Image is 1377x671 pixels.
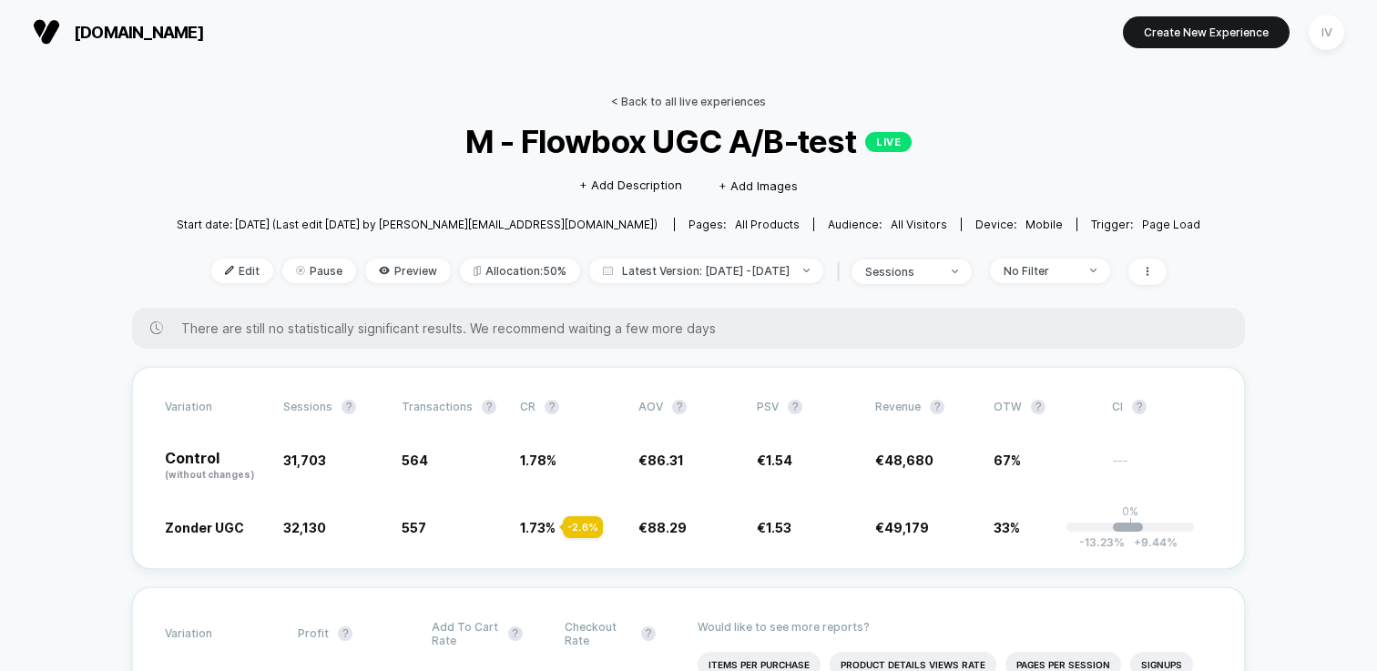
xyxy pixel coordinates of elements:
span: 1.73 % [520,520,556,535]
button: ? [641,626,656,641]
div: - 2.6 % [563,516,603,538]
span: 33% [994,520,1020,535]
p: 0% [1122,504,1138,518]
span: 88.29 [648,520,687,535]
span: € [875,452,933,468]
span: | [832,259,852,285]
span: Transactions [402,400,473,413]
img: Visually logo [33,18,60,46]
span: --- [1112,455,1212,482]
button: ? [338,626,352,641]
span: Revenue [875,400,921,413]
span: Start date: [DATE] (Last edit [DATE] by [PERSON_NAME][EMAIL_ADDRESS][DOMAIN_NAME]) [177,218,658,231]
span: 1.78 % [520,452,556,468]
span: OTW [994,400,1094,414]
div: No Filter [1004,264,1076,278]
button: ? [930,400,944,414]
span: € [757,452,792,468]
a: < Back to all live experiences [611,95,766,108]
p: Would like to see more reports? [698,620,1212,634]
span: Allocation: 50% [460,259,580,283]
span: PSV [757,400,779,413]
p: | [1128,518,1133,532]
div: Trigger: [1091,218,1200,231]
img: end [803,269,810,272]
span: 557 [402,520,426,535]
span: CR [520,400,535,413]
span: + Add Images [719,178,798,193]
button: ? [342,400,356,414]
span: Preview [365,259,451,283]
button: ? [788,400,802,414]
button: ? [672,400,687,414]
div: Audience: [828,218,947,231]
span: 67% [994,452,1021,468]
span: all products [735,218,800,231]
span: Pause [282,259,356,283]
span: 32,130 [283,520,326,535]
p: LIVE [865,132,912,152]
button: IV [1303,14,1350,51]
span: Profit [298,626,329,640]
span: M - Flowbox UGC A/B-test [228,122,1148,160]
span: -13.23 % [1079,535,1125,549]
span: 564 [402,452,428,468]
span: Device: [961,218,1076,231]
span: 31,703 [283,452,326,468]
div: Pages: [688,218,800,231]
button: ? [545,400,559,414]
img: end [296,266,305,275]
span: Zonder UGC [165,520,244,535]
button: ? [1132,400,1147,414]
span: There are still no statistically significant results. We recommend waiting a few more days [181,320,1209,336]
span: Variation [165,620,265,647]
div: sessions [865,265,938,279]
span: mobile [1025,218,1063,231]
span: € [638,520,687,535]
span: € [638,452,684,468]
button: ? [482,400,496,414]
span: (without changes) [165,469,254,480]
div: IV [1309,15,1344,50]
img: end [952,269,958,273]
span: 1.53 [766,520,791,535]
button: ? [1031,400,1045,414]
span: Sessions [283,400,332,413]
span: Edit [211,259,273,283]
span: + Add Description [579,177,682,195]
span: 9.44 % [1125,535,1178,549]
span: Variation [165,400,265,414]
img: edit [225,266,234,275]
span: € [875,520,929,535]
span: Latest Version: [DATE] - [DATE] [589,259,823,283]
span: € [757,520,791,535]
span: 48,680 [884,452,933,468]
img: end [1090,269,1096,272]
span: 49,179 [884,520,929,535]
span: Checkout Rate [565,620,632,647]
span: CI [1112,400,1212,414]
span: Page Load [1142,218,1200,231]
span: 1.54 [766,452,792,468]
span: [DOMAIN_NAME] [74,23,204,42]
span: + [1134,535,1141,549]
p: Control [165,451,265,482]
span: All Visitors [891,218,947,231]
span: Add To Cart Rate [432,620,499,647]
button: [DOMAIN_NAME] [27,17,209,46]
button: ? [508,626,523,641]
button: Create New Experience [1123,16,1290,48]
span: 86.31 [648,452,684,468]
span: AOV [638,400,663,413]
img: calendar [603,266,613,275]
img: rebalance [474,266,481,276]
